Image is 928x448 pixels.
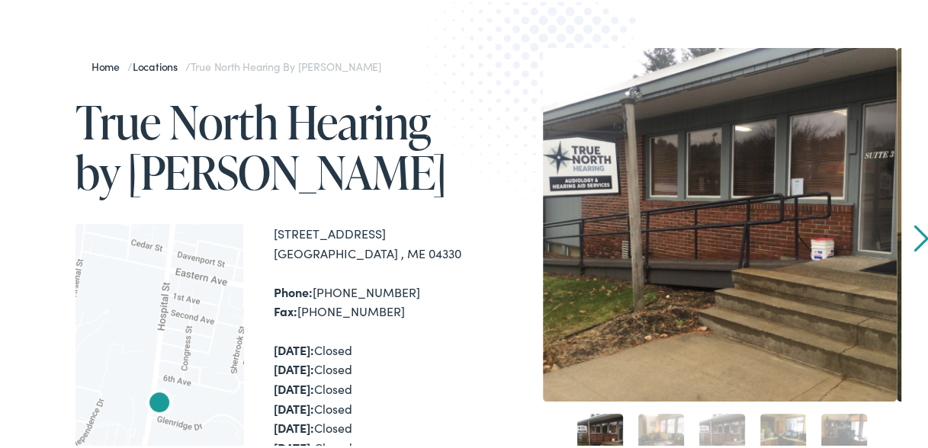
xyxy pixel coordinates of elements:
[274,281,313,298] strong: Phone:
[191,56,381,72] span: True North Hearing by [PERSON_NAME]
[274,417,314,434] strong: [DATE]:
[274,358,314,375] strong: [DATE]:
[75,94,469,195] h1: True North Hearing by [PERSON_NAME]
[133,56,185,72] a: Locations
[914,222,928,250] a: Next
[92,56,127,72] a: Home
[274,339,314,356] strong: [DATE]:
[274,280,469,319] div: [PHONE_NUMBER] [PHONE_NUMBER]
[141,384,178,421] div: True North Hearing by AudioNova
[274,222,469,261] div: [STREET_ADDRESS] [GEOGRAPHIC_DATA] , ME 04330
[274,300,297,317] strong: Fax:
[92,56,381,72] span: / /
[274,378,314,395] strong: [DATE]:
[274,398,314,414] strong: [DATE]:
